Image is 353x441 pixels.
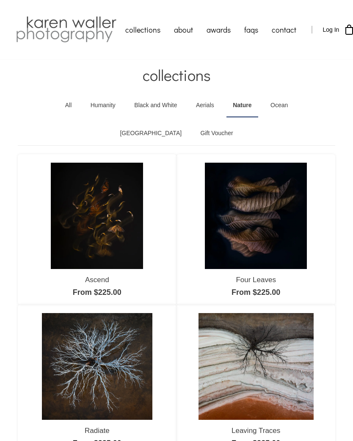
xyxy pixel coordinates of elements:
a: Ocean [264,94,294,117]
a: Leaving Traces [232,427,280,435]
a: Gift Voucher [194,122,240,145]
img: Four Leaves [205,163,307,269]
a: awards [200,19,237,40]
span: Log In [323,26,339,33]
a: Humanity [84,94,122,117]
a: Aerials [190,94,221,117]
a: Radiate [85,427,110,435]
a: Ascend [85,276,109,284]
a: All [59,94,78,117]
a: Black and White [128,94,183,117]
img: Karen Waller Photography [14,15,119,44]
a: contact [265,19,303,40]
img: Leaving Traces [199,313,314,419]
a: collections [119,19,167,40]
a: about [167,19,200,40]
a: From $225.00 [73,288,121,297]
a: [GEOGRAPHIC_DATA] [113,122,188,145]
a: Four Leaves [236,276,276,284]
img: Ascend [51,163,143,269]
img: Radiate [42,313,152,419]
span: collections [143,65,211,85]
a: From $225.00 [232,288,280,297]
a: faqs [237,19,265,40]
a: Nature [226,94,258,117]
